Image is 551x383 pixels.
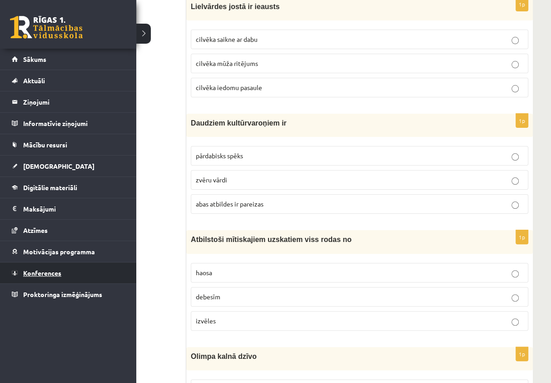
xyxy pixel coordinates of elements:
[511,61,519,68] input: cilvēka mūža ritējums
[516,113,528,128] p: 1p
[511,153,519,161] input: pārdabisks spēks
[23,113,125,134] legend: Informatīvie ziņojumi
[516,230,528,244] p: 1p
[196,151,243,160] span: pārdabisks spēks
[12,134,125,155] a: Mācību resursi
[23,226,48,234] span: Atzīmes
[196,35,258,43] span: cilvēka saikne ar dabu
[196,200,263,208] span: abas atbildes ir pareizas
[12,177,125,198] a: Digitālie materiāli
[191,353,257,360] span: Olimpa kalnā dzīvo
[23,247,95,256] span: Motivācijas programma
[196,59,258,67] span: cilvēka mūža ritējums
[12,262,125,283] a: Konferences
[511,318,519,326] input: izvēles
[23,55,46,63] span: Sākums
[12,198,125,219] a: Maksājumi
[196,268,212,277] span: haosa
[12,156,125,176] a: [DEMOGRAPHIC_DATA]
[516,347,528,361] p: 1p
[12,113,125,134] a: Informatīvie ziņojumi
[23,183,77,191] span: Digitālie materiāli
[12,241,125,262] a: Motivācijas programma
[12,49,125,70] a: Sākums
[196,176,227,184] span: zvēru vārdi
[511,85,519,92] input: cilvēka iedomu pasaule
[23,269,61,277] span: Konferences
[12,284,125,305] a: Proktoringa izmēģinājums
[191,119,287,127] span: Daudziem kultūrvaroņiem ir
[23,290,102,298] span: Proktoringa izmēģinājums
[12,220,125,241] a: Atzīmes
[10,16,83,39] a: Rīgas 1. Tālmācības vidusskola
[196,317,216,325] span: izvēles
[196,83,262,91] span: cilvēka iedomu pasaule
[191,236,352,243] span: Atbilstoši mītiskajiem uzskatiem viss rodas no
[12,70,125,91] a: Aktuāli
[23,141,67,149] span: Mācību resursi
[191,3,280,10] span: Lielvārdes jostā ir ieausts
[23,91,125,112] legend: Ziņojumi
[511,37,519,44] input: cilvēka saikne ar dabu
[12,91,125,112] a: Ziņojumi
[23,198,125,219] legend: Maksājumi
[196,292,220,301] span: debesīm
[511,294,519,302] input: debesīm
[511,177,519,185] input: zvēru vārdi
[511,202,519,209] input: abas atbildes ir pareizas
[511,270,519,277] input: haosa
[23,162,94,170] span: [DEMOGRAPHIC_DATA]
[23,76,45,85] span: Aktuāli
